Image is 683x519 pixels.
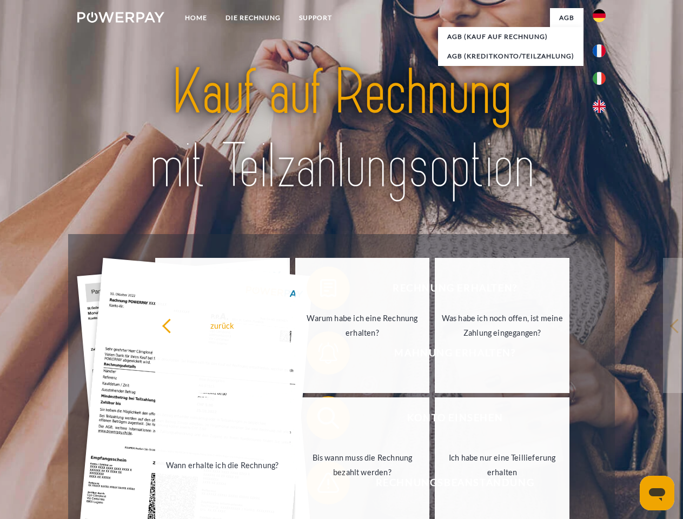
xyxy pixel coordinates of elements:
[438,46,583,66] a: AGB (Kreditkonto/Teilzahlung)
[441,311,563,340] div: Was habe ich noch offen, ist meine Zahlung eingegangen?
[290,8,341,28] a: SUPPORT
[441,450,563,480] div: Ich habe nur eine Teillieferung erhalten
[593,100,606,113] img: en
[103,52,580,207] img: title-powerpay_de.svg
[435,258,569,393] a: Was habe ich noch offen, ist meine Zahlung eingegangen?
[302,311,423,340] div: Warum habe ich eine Rechnung erhalten?
[162,318,283,332] div: zurück
[176,8,216,28] a: Home
[593,9,606,22] img: de
[162,457,283,472] div: Wann erhalte ich die Rechnung?
[77,12,164,23] img: logo-powerpay-white.svg
[302,450,423,480] div: Bis wann muss die Rechnung bezahlt werden?
[640,476,674,510] iframe: Schaltfläche zum Öffnen des Messaging-Fensters
[593,44,606,57] img: fr
[593,72,606,85] img: it
[216,8,290,28] a: DIE RECHNUNG
[550,8,583,28] a: agb
[438,27,583,46] a: AGB (Kauf auf Rechnung)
